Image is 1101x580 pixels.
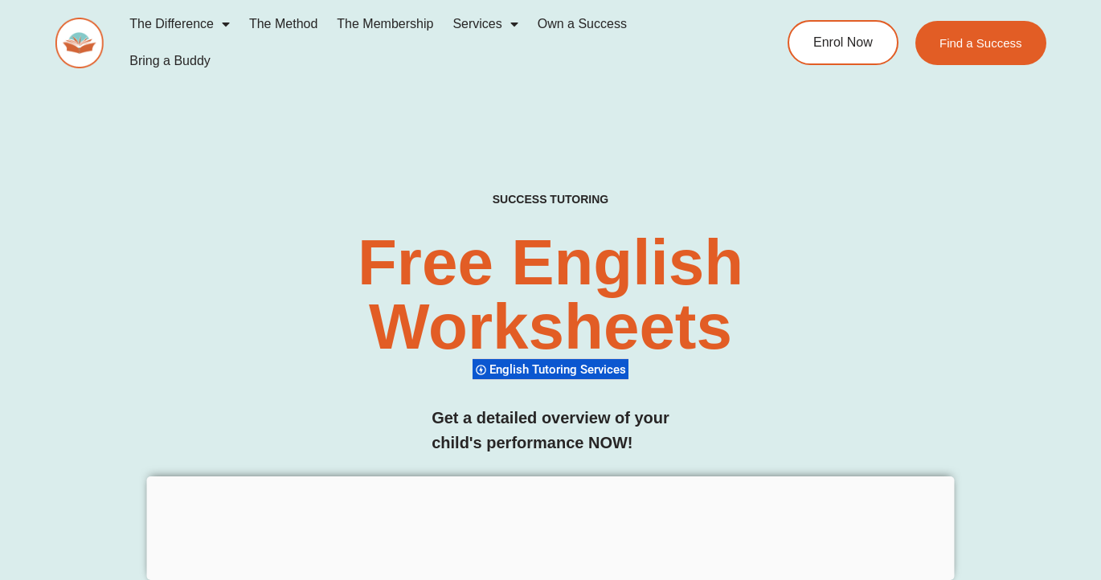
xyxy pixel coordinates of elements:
[403,193,697,206] h4: SUCCESS TUTORING​
[528,6,636,43] a: Own a Success
[120,43,220,80] a: Bring a Buddy
[939,37,1022,49] span: Find a Success
[147,476,955,576] iframe: Advertisement
[120,6,239,43] a: The Difference
[915,21,1046,65] a: Find a Success
[327,6,443,43] a: The Membership
[813,36,873,49] span: Enrol Now
[473,358,628,380] div: English Tutoring Services
[432,406,669,455] h3: Get a detailed overview of your child's performance NOW!
[443,6,527,43] a: Services
[223,231,878,359] h2: Free English Worksheets​
[120,6,731,80] nav: Menu
[239,6,327,43] a: The Method
[788,20,898,65] a: Enrol Now
[825,398,1101,580] iframe: Chat Widget
[489,362,631,377] span: English Tutoring Services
